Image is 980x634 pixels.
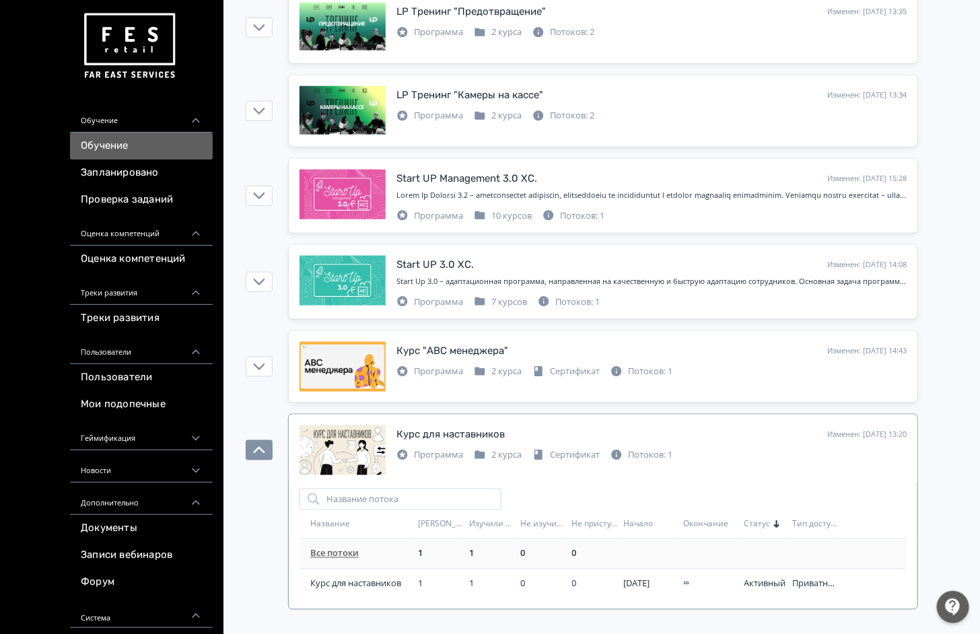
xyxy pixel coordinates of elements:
[396,448,463,462] div: Программа
[474,295,527,309] div: 7 курсов
[623,519,653,530] span: Начало
[827,173,907,184] div: Изменен: [DATE] 15:28
[572,577,618,591] div: 0
[70,133,213,160] a: Обучение
[70,305,213,332] a: Треки развития
[396,427,505,442] div: Курс для наставников
[396,209,463,223] div: Программа
[538,295,600,309] div: Потоков: 1
[520,519,566,530] div: Не изучили все
[469,519,515,530] div: Изучили все
[532,365,600,378] div: Сертификат
[396,4,546,20] div: LP Тренинг "Предотвращение"
[542,209,604,223] div: Потоков: 1
[396,365,463,378] div: Программа
[469,547,515,561] div: 1
[396,276,907,287] div: Start Up 3.0 – адаптационная программа, направленная на качественную и быструю адаптацию сотрудни...
[474,109,522,122] div: 2 курса
[744,519,771,530] span: Статус
[70,364,213,391] a: Пользователи
[396,26,463,39] div: Программа
[827,6,907,17] div: Изменен: [DATE] 13:35
[70,160,213,186] a: Запланировано
[310,577,413,591] a: Курс для наставников
[418,519,464,530] div: [PERSON_NAME]
[70,100,213,133] div: Обучение
[684,577,739,591] div: ∞
[532,26,594,39] div: Потоков: 2
[396,109,463,122] div: Программа
[70,569,213,596] a: Форум
[744,577,787,591] div: Активный
[827,345,907,357] div: Изменен: [DATE] 14:43
[70,332,213,364] div: Пользователи
[474,365,522,378] div: 2 курса
[792,577,838,591] div: Приватный
[396,171,537,186] div: Start UP Management 3.0 XC.
[610,365,672,378] div: Потоков: 1
[418,577,464,591] div: 1
[310,547,359,559] a: Все потоки
[81,8,178,84] img: https://files.teachbase.ru/system/account/57463/logo/medium-936fc5084dd2c598f50a98b9cbe0469a.png
[474,26,522,39] div: 2 курса
[469,577,515,591] div: 1
[520,547,566,561] div: 0
[827,90,907,101] div: Изменен: [DATE] 13:34
[520,577,566,591] div: 0
[396,87,543,103] div: LP Тренинг "Камеры на кассе"
[70,246,213,273] a: Оценка компетенций
[827,429,907,440] div: Изменен: [DATE] 13:20
[474,448,522,462] div: 2 курса
[623,577,678,591] div: 21 мая 2025
[474,209,532,223] div: 10 курсов
[396,343,508,359] div: Курс "ABC менеджера"
[70,213,213,246] div: Оценка компетенций
[70,391,213,418] a: Мои подопечные
[418,547,464,561] div: 1
[70,186,213,213] a: Проверка заданий
[396,190,907,201] div: Start Up Manager 3.0 – адаптационная программа, направленная на качественную и быструю адаптацию ...
[70,483,213,515] div: Дополнительно
[310,519,350,530] span: Название
[70,418,213,450] div: Геймификация
[70,515,213,542] a: Документы
[572,547,618,561] div: 0
[572,519,618,530] div: Не приступали
[70,542,213,569] a: Записи вебинаров
[610,448,672,462] div: Потоков: 1
[792,519,838,530] div: Тип доступа
[396,295,463,309] div: Программа
[70,596,213,628] div: Система
[827,259,907,271] div: Изменен: [DATE] 14:08
[70,450,213,483] div: Новости
[396,257,474,273] div: Start UP 3.0 ХС.
[532,448,600,462] div: Сертификат
[532,109,594,122] div: Потоков: 2
[70,273,213,305] div: Треки развития
[684,519,729,530] span: Окончание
